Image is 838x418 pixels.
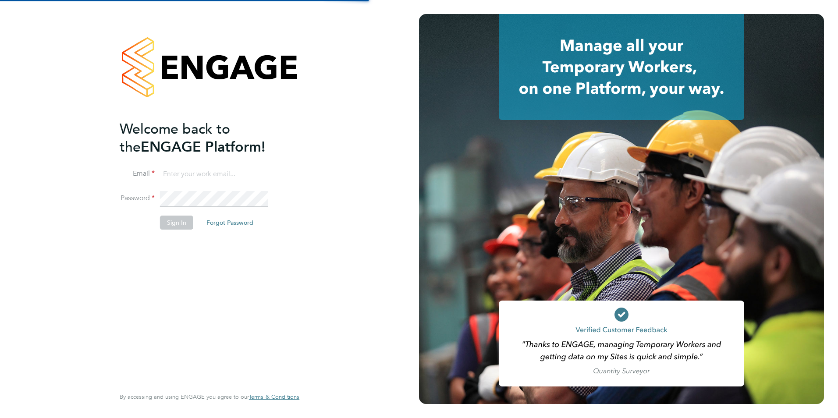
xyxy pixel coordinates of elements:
input: Enter your work email... [160,166,268,182]
button: Forgot Password [199,216,260,230]
label: Password [120,194,155,203]
span: Welcome back to the [120,120,230,156]
span: By accessing and using ENGAGE you agree to our [120,393,299,400]
span: Terms & Conditions [249,393,299,400]
label: Email [120,169,155,178]
a: Terms & Conditions [249,393,299,400]
h2: ENGAGE Platform! [120,120,291,156]
button: Sign In [160,216,193,230]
